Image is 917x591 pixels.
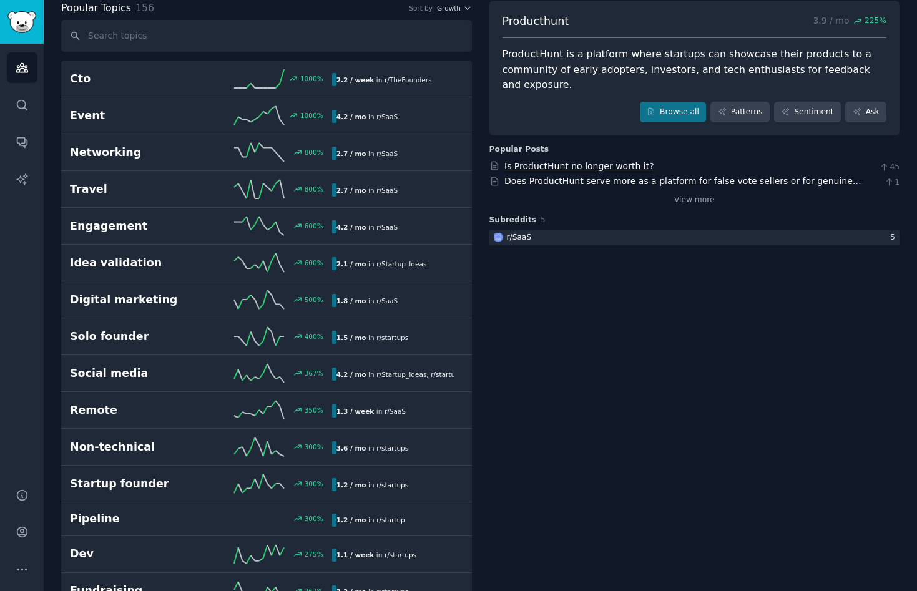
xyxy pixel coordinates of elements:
[332,549,421,562] div: in
[507,232,532,243] div: r/ SaaS
[300,74,323,83] div: 1000 %
[890,232,900,243] div: 5
[332,331,413,344] div: in
[70,476,201,492] h2: Startup founder
[70,71,201,87] h2: Cto
[332,110,403,123] div: in
[61,20,472,52] input: Search topics
[489,230,900,245] a: SaaSr/SaaS5
[385,76,432,84] span: r/ TheFounders
[336,408,375,415] b: 1.3 / week
[70,366,201,381] h2: Social media
[332,220,403,233] div: in
[305,332,323,341] div: 400 %
[70,329,201,344] h2: Solo founder
[865,16,886,27] span: 225 %
[61,392,472,429] a: Remote350%1.3 / weekin r/SaaS
[61,134,472,171] a: Networking800%2.7 / moin r/SaaS
[61,281,472,318] a: Digital marketing500%1.8 / moin r/SaaS
[431,371,459,378] span: r/ startup
[336,334,366,341] b: 1.5 / mo
[61,171,472,208] a: Travel800%2.7 / moin r/SaaS
[305,550,323,559] div: 275 %
[70,218,201,234] h2: Engagement
[305,514,323,523] div: 300 %
[61,1,131,16] span: Popular Topics
[70,145,201,160] h2: Networking
[61,97,472,134] a: Event1000%4.2 / moin r/SaaS
[305,258,323,267] div: 600 %
[376,444,408,452] span: r/ startups
[503,47,887,93] div: ProductHunt is a platform where startups can showcase their products to a community of early adop...
[426,371,428,378] span: ,
[332,294,403,307] div: in
[376,334,408,341] span: r/ startups
[305,442,323,451] div: 300 %
[504,176,861,199] a: Does ProductHunt serve more as a platform for false vote sellers or for genuine businesses?
[70,511,201,527] h2: Pipeline
[336,551,375,559] b: 1.1 / week
[336,444,366,452] b: 3.6 / mo
[7,11,36,33] img: GummySearch logo
[376,150,398,157] span: r/ SaaS
[336,260,366,268] b: 2.1 / mo
[376,223,398,231] span: r/ SaaS
[61,245,472,281] a: Idea validation600%2.1 / moin r/Startup_Ideas
[61,536,472,573] a: Dev275%1.1 / weekin r/startups
[70,108,201,124] h2: Event
[61,355,472,392] a: Social media367%4.2 / moin r/Startup_Ideas,r/startup
[332,147,403,160] div: in
[494,233,503,242] img: SaaS
[336,223,366,231] b: 4.2 / mo
[70,182,201,197] h2: Travel
[332,514,409,527] div: in
[385,408,406,415] span: r/ SaaS
[305,479,323,488] div: 300 %
[300,111,323,120] div: 1000 %
[336,76,375,84] b: 2.2 / week
[541,215,546,224] span: 5
[503,14,569,29] span: Producthunt
[640,102,707,123] a: Browse all
[845,102,886,123] a: Ask
[813,14,886,29] p: 3.9 / mo
[61,429,472,466] a: Non-technical300%3.6 / moin r/startups
[489,215,537,226] span: Subreddits
[437,4,472,12] button: Growth
[135,2,154,14] span: 156
[332,441,413,454] div: in
[336,187,366,194] b: 2.7 / mo
[61,502,472,536] a: Pipeline300%1.2 / moin r/startup
[376,516,405,524] span: r/ startup
[305,185,323,193] div: 800 %
[61,208,472,245] a: Engagement600%4.2 / moin r/SaaS
[70,439,201,455] h2: Non-technical
[437,4,461,12] span: Growth
[336,150,366,157] b: 2.7 / mo
[879,162,900,173] span: 45
[504,161,654,171] a: Is ProductHunt no longer worth it?
[376,297,398,305] span: r/ SaaS
[305,295,323,304] div: 500 %
[70,403,201,418] h2: Remote
[332,368,454,381] div: in
[305,406,323,414] div: 350 %
[774,102,841,123] a: Sentiment
[61,318,472,355] a: Solo founder400%1.5 / moin r/startups
[376,187,398,194] span: r/ SaaS
[70,255,201,271] h2: Idea validation
[70,292,201,308] h2: Digital marketing
[674,195,715,206] a: View more
[332,404,410,418] div: in
[489,144,549,155] div: Popular Posts
[336,481,366,489] b: 1.2 / mo
[305,369,323,378] div: 367 %
[332,478,413,491] div: in
[336,297,366,305] b: 1.8 / mo
[376,481,408,489] span: r/ startups
[376,260,426,268] span: r/ Startup_Ideas
[710,102,769,123] a: Patterns
[409,4,433,12] div: Sort by
[332,183,403,197] div: in
[70,546,201,562] h2: Dev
